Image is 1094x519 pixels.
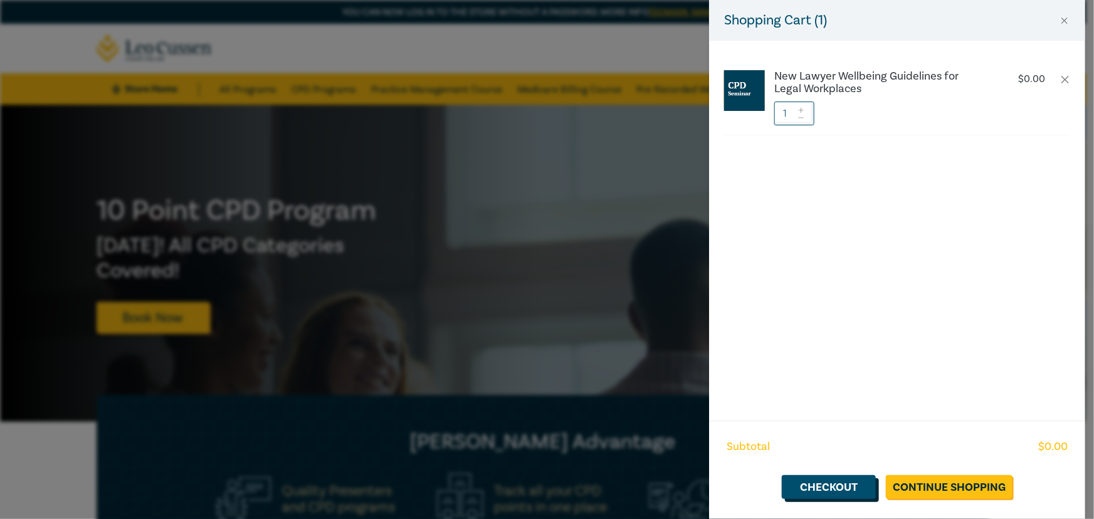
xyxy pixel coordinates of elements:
a: New Lawyer Wellbeing Guidelines for Legal Workplaces [774,70,982,95]
button: Close [1059,15,1070,26]
h5: Shopping Cart ( 1 ) [724,10,827,31]
a: Continue Shopping [886,475,1012,499]
img: CPD%20Seminar.jpg [724,70,765,111]
span: $ 0.00 [1038,439,1068,455]
a: Checkout [782,475,876,499]
span: Subtotal [727,439,770,455]
input: 1 [774,102,814,125]
p: $ 0.00 [1018,73,1045,85]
